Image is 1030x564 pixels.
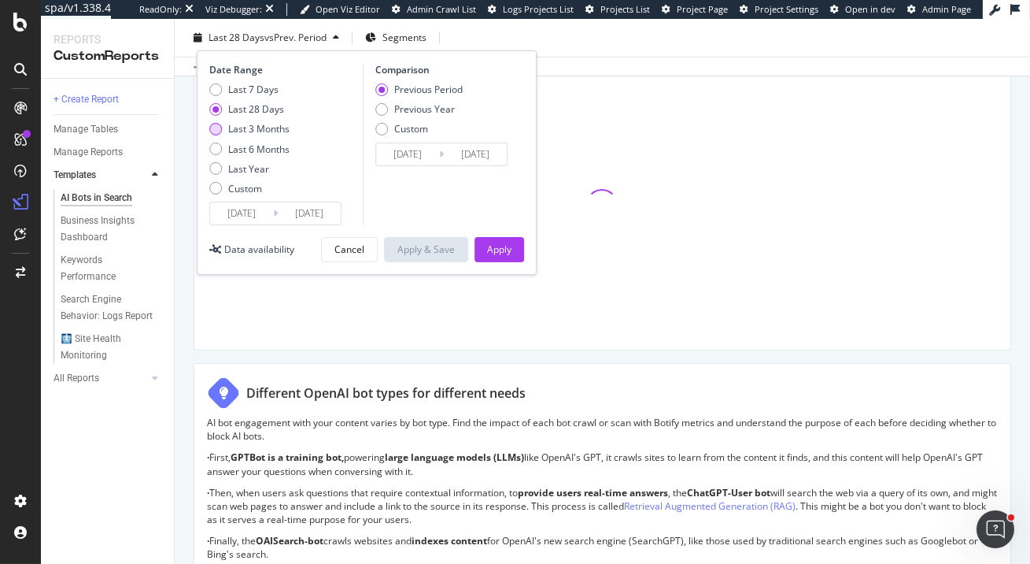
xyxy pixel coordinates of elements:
[61,190,132,206] div: AI Bots in Search
[61,213,151,246] div: Business Insights Dashboard
[61,252,163,285] a: Keywords Performance
[375,122,463,135] div: Custom
[600,3,650,15] span: Projects List
[392,3,476,16] a: Admin Crawl List
[54,91,119,108] div: + Create Report
[376,143,439,165] input: Start Date
[209,143,290,156] div: Last 6 Months
[61,190,163,206] a: AI Bots in Search
[677,3,728,15] span: Project Page
[487,243,511,256] div: Apply
[54,47,161,65] div: CustomReports
[740,3,818,16] a: Project Settings
[228,162,269,176] div: Last Year
[207,416,998,443] p: AI bot engagement with your content varies by bot type. Find the impact of each bot crawl or scan...
[228,143,290,156] div: Last 6 Months
[845,3,895,15] span: Open in dev
[61,331,150,364] div: 🩻 Site Health Monitoring
[394,122,428,135] div: Custom
[444,143,507,165] input: End Date
[207,486,998,526] p: Then, when users ask questions that require contextual information, to , the will search the web ...
[228,182,262,195] div: Custom
[624,499,796,513] a: Retrieval Augmented Generation (RAG)
[209,31,264,44] span: Last 28 Days
[976,510,1014,548] iframe: Intercom live chat
[187,25,345,50] button: Last 28 DaysvsPrev. Period
[830,3,895,16] a: Open in dev
[503,3,574,15] span: Logs Projects List
[394,83,463,96] div: Previous Period
[385,451,524,464] strong: large language models (LLMs)
[61,291,153,325] div: Search Engine Behavior: Logs Report
[334,243,364,256] div: Cancel
[207,486,209,499] strong: ·
[228,83,279,96] div: Last 7 Days
[662,3,728,16] a: Project Page
[488,3,574,16] a: Logs Projects List
[228,102,284,116] div: Last 28 Days
[209,102,290,116] div: Last 28 Days
[209,63,359,76] div: Date Range
[246,384,526,403] div: Different OpenAI bot types for different needs
[54,91,163,108] a: + Create Report
[209,162,290,176] div: Last Year
[585,3,650,16] a: Projects List
[922,3,971,15] span: Admin Page
[231,451,344,464] strong: GPTBot is a training bot,
[54,32,161,47] div: Reports
[54,167,147,184] a: Templates
[518,486,668,499] strong: provide users real-time answers
[264,31,327,44] span: vs Prev. Period
[54,121,118,138] div: Manage Tables
[278,202,341,224] input: End Date
[61,252,149,285] div: Keywords Performance
[394,102,455,116] div: Previous Year
[397,243,455,256] div: Apply & Save
[755,3,818,15] span: Project Settings
[209,122,290,135] div: Last 3 Months
[61,291,163,325] a: Search Engine Behavior: Logs Report
[687,486,770,499] strong: ChatGPT-User bot
[61,331,163,364] a: 🩻 Site Health Monitoring
[54,144,123,161] div: Manage Reports
[54,144,163,161] a: Manage Reports
[207,534,998,561] p: Finally, the crawls websites and for OpenAI's new search engine (SearchGPT), like those used by t...
[907,3,971,16] a: Admin Page
[54,121,163,138] a: Manage Tables
[207,451,998,477] p: First, powering like OpenAI's GPT, it crawls sites to learn from the content it finds, and this c...
[224,243,294,256] div: Data availability
[382,31,426,44] span: Segments
[256,534,323,547] strong: OAISearch-bot
[139,3,182,16] div: ReadOnly:
[407,3,476,15] span: Admin Crawl List
[228,122,290,135] div: Last 3 Months
[316,3,380,15] span: Open Viz Editor
[205,3,262,16] div: Viz Debugger:
[375,83,463,96] div: Previous Period
[474,237,524,262] button: Apply
[54,167,96,184] div: Templates
[375,63,512,76] div: Comparison
[54,370,147,387] a: All Reports
[359,25,433,50] button: Segments
[54,370,99,387] div: All Reports
[321,237,378,262] button: Cancel
[210,202,273,224] input: Start Date
[412,534,487,547] strong: indexes content
[375,102,463,116] div: Previous Year
[300,3,380,16] a: Open Viz Editor
[207,534,209,547] strong: ·
[207,451,209,464] strong: ·
[384,237,468,262] button: Apply & Save
[209,83,290,96] div: Last 7 Days
[209,182,290,195] div: Custom
[61,213,163,246] a: Business Insights Dashboard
